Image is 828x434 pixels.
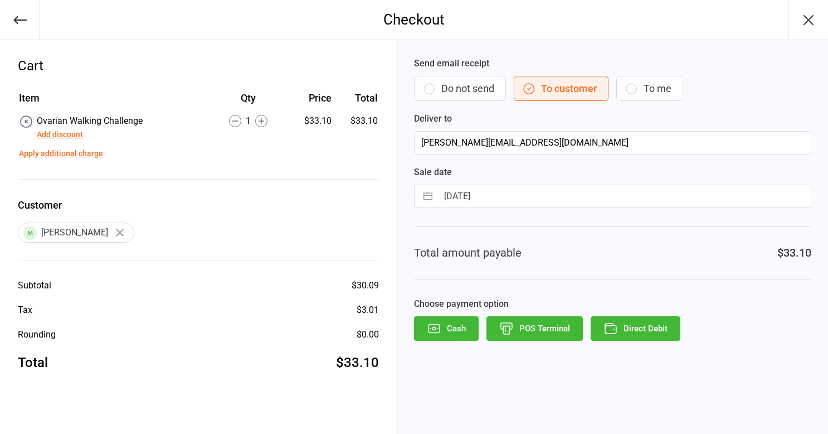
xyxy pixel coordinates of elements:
label: Choose payment option [414,297,811,311]
div: Subtotal [18,279,51,292]
div: Total amount payable [414,244,522,261]
div: Rounding [18,328,56,341]
div: Cart [18,56,379,76]
div: Price [288,90,332,105]
div: Total [18,353,48,373]
div: $33.10 [336,353,379,373]
th: Item [19,90,209,113]
label: Send email receipt [414,57,811,70]
button: Do not send [414,76,506,101]
div: $30.09 [352,279,379,292]
label: Deliver to [414,112,811,126]
button: To me [616,76,683,101]
div: $0.00 [357,328,379,341]
div: Tax [18,303,32,317]
th: Total [336,90,378,113]
div: 1 [210,114,287,128]
button: Direct Debit [591,316,680,341]
button: Apply additional charge [19,148,103,160]
div: [PERSON_NAME] [18,223,134,243]
button: POS Terminal [486,316,583,341]
button: To customer [514,76,608,101]
div: $33.10 [777,244,811,261]
label: Customer [18,197,379,213]
label: Sale date [414,166,811,179]
th: Qty [210,90,287,113]
button: Cash [414,316,479,341]
div: $33.10 [288,114,332,128]
div: $3.01 [357,303,379,317]
input: Customer Email [414,131,811,155]
span: Ovarian Walking Challenge [37,115,143,126]
button: Add discount [37,129,83,141]
td: $33.10 [336,114,378,141]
